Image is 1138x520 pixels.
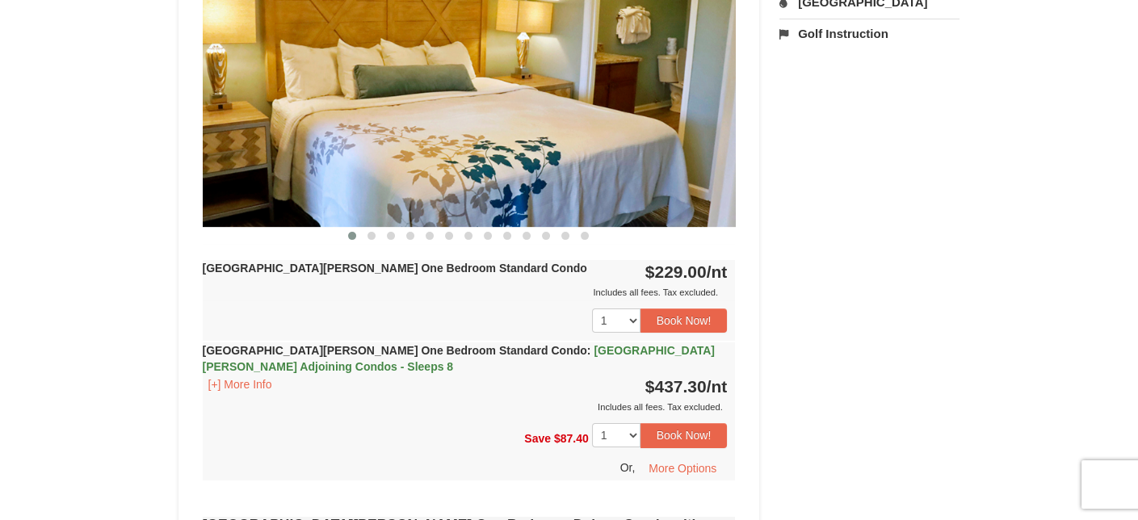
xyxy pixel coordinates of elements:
div: Includes all fees. Tax excluded. [203,284,728,300]
span: Save [524,432,551,445]
button: Book Now! [640,423,728,447]
span: /nt [707,377,728,396]
span: Or, [620,460,636,473]
button: [+] More Info [203,375,278,393]
strong: [GEOGRAPHIC_DATA][PERSON_NAME] One Bedroom Standard Condo [203,344,715,373]
strong: [GEOGRAPHIC_DATA][PERSON_NAME] One Bedroom Standard Condo [203,262,587,275]
span: /nt [707,262,728,281]
button: More Options [638,456,727,480]
a: Golf Instruction [779,19,960,48]
span: : [587,344,591,357]
span: $437.30 [645,377,707,396]
button: Book Now! [640,308,728,333]
span: $87.40 [554,432,589,445]
div: Includes all fees. Tax excluded. [203,399,728,415]
strong: $229.00 [645,262,728,281]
